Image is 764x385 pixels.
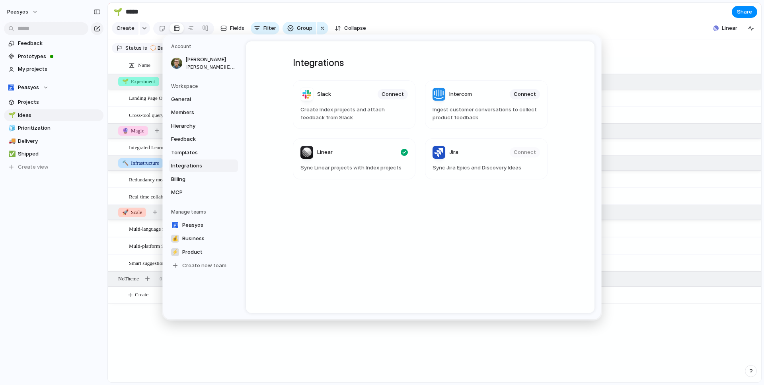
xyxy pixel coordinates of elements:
span: Linear [317,148,333,156]
a: General [169,93,238,105]
span: Sync Jira Epics and Discovery Ideas [433,164,540,172]
span: Connect [382,90,404,98]
span: Business [182,235,205,243]
a: Members [169,106,238,119]
h5: Manage teams [171,208,238,215]
a: [PERSON_NAME][PERSON_NAME][EMAIL_ADDRESS][DOMAIN_NAME] [169,53,238,73]
span: Billing [171,175,222,183]
span: General [171,95,222,103]
a: Integrations [169,159,238,172]
a: Templates [169,146,238,159]
a: Billing [169,173,238,185]
a: 💰Business [169,232,238,245]
button: Connect [510,89,540,99]
span: Integrations [171,162,222,170]
span: Feedback [171,135,222,143]
span: Create Index projects and attach feedback from Slack [300,106,408,121]
span: Templates [171,148,222,156]
span: Peasyos [182,221,203,229]
h5: Account [171,43,238,50]
span: Sync Linear projects with Index projects [300,164,408,172]
span: Connect [514,90,536,98]
span: [PERSON_NAME][EMAIL_ADDRESS][DOMAIN_NAME] [185,63,236,70]
span: Create new team [182,262,226,270]
a: Peasyos [169,218,238,231]
span: MCP [171,189,222,196]
span: Hierarchy [171,122,222,130]
div: 💰 [171,234,179,242]
a: ⚡Product [169,245,238,258]
span: Slack [317,90,331,98]
a: Feedback [169,133,238,146]
h1: Integrations [293,56,548,70]
h5: Workspace [171,82,238,89]
div: ⚡ [171,248,179,256]
button: Connect [378,89,408,99]
span: Ingest customer conversations to collect product feedback [433,106,540,121]
a: MCP [169,186,238,199]
span: Members [171,109,222,117]
span: [PERSON_NAME] [185,56,236,64]
a: Hierarchy [169,119,238,132]
span: Intercom [449,90,472,98]
span: Product [182,248,203,256]
a: Create new team [169,259,238,272]
span: Jira [449,148,458,156]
